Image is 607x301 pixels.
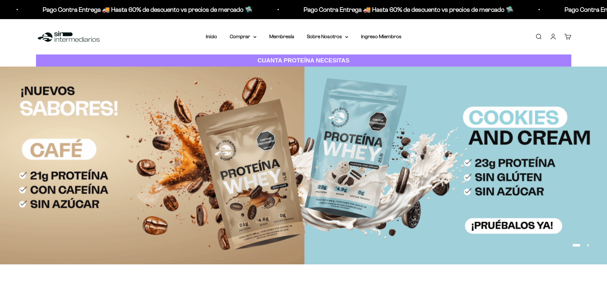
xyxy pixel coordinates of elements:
[361,34,401,39] a: Ingreso Miembros
[269,34,294,39] a: Membresía
[22,4,232,15] p: Pago Contra Entrega 🚚 Hasta 60% de descuento vs precios de mercado 🛸
[283,4,493,15] p: Pago Contra Entrega 🚚 Hasta 60% de descuento vs precios de mercado 🛸
[307,32,348,41] summary: Sobre Nosotros
[257,57,350,64] strong: CUANTA PROTEÍNA NECESITAS
[36,54,571,67] a: CUANTA PROTEÍNA NECESITAS
[206,34,217,39] a: Inicio
[230,32,257,41] summary: Comprar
